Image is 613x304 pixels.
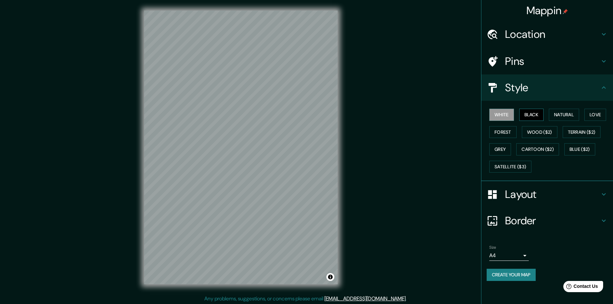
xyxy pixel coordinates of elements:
[563,126,601,138] button: Terrain ($2)
[481,207,613,234] div: Border
[204,295,407,303] p: Any problems, suggestions, or concerns please email .
[522,126,557,138] button: Wood ($2)
[481,48,613,74] div: Pins
[505,55,600,68] h4: Pins
[489,126,517,138] button: Forest
[489,161,531,173] button: Satellite ($3)
[326,273,334,281] button: Toggle attribution
[489,245,496,250] label: Size
[526,4,568,17] h4: Mappin
[144,11,338,284] canvas: Map
[481,181,613,207] div: Layout
[505,214,600,227] h4: Border
[487,269,536,281] button: Create your map
[489,109,514,121] button: White
[489,250,529,261] div: A4
[481,74,613,101] div: Style
[564,143,595,155] button: Blue ($2)
[516,143,559,155] button: Cartoon ($2)
[505,28,600,41] h4: Location
[489,143,511,155] button: Grey
[549,109,579,121] button: Natural
[584,109,606,121] button: Love
[408,295,409,303] div: .
[554,278,606,297] iframe: Help widget launcher
[563,9,568,14] img: pin-icon.png
[505,81,600,94] h4: Style
[505,188,600,201] h4: Layout
[481,21,613,47] div: Location
[519,109,544,121] button: Black
[407,295,408,303] div: .
[324,295,406,302] a: [EMAIL_ADDRESS][DOMAIN_NAME]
